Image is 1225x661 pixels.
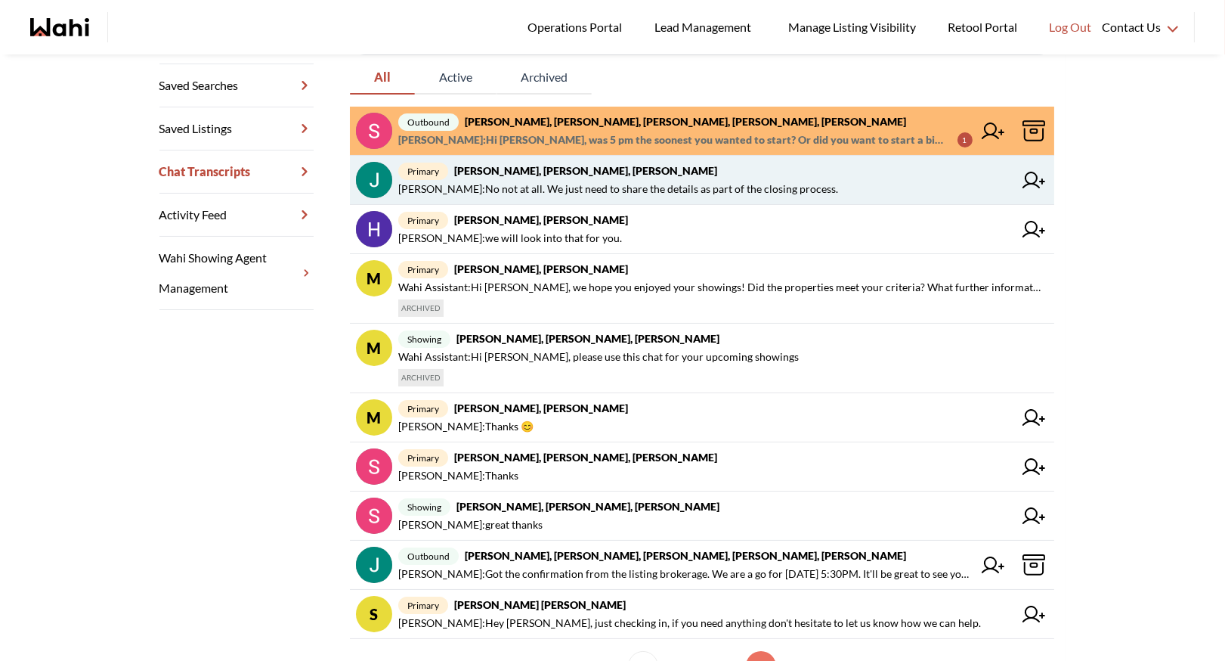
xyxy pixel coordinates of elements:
a: Mprimary[PERSON_NAME], [PERSON_NAME]Wahi Assistant:Hi [PERSON_NAME], we hope you enjoyed your sho... [350,254,1054,324]
span: Retool Portal [948,17,1022,37]
span: Lead Management [654,17,756,37]
span: primary [398,261,448,278]
span: primary [398,449,448,467]
a: primary[PERSON_NAME], [PERSON_NAME], [PERSON_NAME][PERSON_NAME]:Thanks [350,442,1054,492]
span: [PERSON_NAME] : Hi [PERSON_NAME], was 5 pm the soonest you wanted to start? Or did you want to st... [398,131,945,149]
span: showing [398,330,450,348]
a: Mprimary[PERSON_NAME], [PERSON_NAME][PERSON_NAME]:Thanks 😊 [350,393,1054,442]
img: chat avatar [356,211,392,247]
span: showing [398,498,450,516]
img: chat avatar [356,448,392,485]
strong: [PERSON_NAME] [PERSON_NAME] [454,598,626,611]
span: [PERSON_NAME] : Got the confirmation from the listing brokerage. We are a go for [DATE] 5:30PM. I... [398,565,973,583]
a: Mshowing[PERSON_NAME], [PERSON_NAME], [PERSON_NAME]Wahi Assistant:Hi [PERSON_NAME], please use th... [350,324,1054,393]
span: Wahi Assistant : Hi [PERSON_NAME], please use this chat for your upcoming showings [398,348,799,366]
a: outbound[PERSON_NAME], [PERSON_NAME], [PERSON_NAME], [PERSON_NAME], [PERSON_NAME][PERSON_NAME]:Hi... [350,107,1054,156]
strong: [PERSON_NAME], [PERSON_NAME], [PERSON_NAME] [456,332,719,345]
span: primary [398,163,448,180]
a: showing[PERSON_NAME], [PERSON_NAME], [PERSON_NAME][PERSON_NAME]:great thanks [350,492,1054,541]
span: Active [415,61,496,93]
button: Archived [496,61,592,95]
span: primary [398,400,448,417]
strong: [PERSON_NAME], [PERSON_NAME], [PERSON_NAME] [456,500,719,513]
a: Wahi homepage [30,18,89,36]
span: Manage Listing Visibility [784,17,920,37]
span: outbound [398,548,459,565]
span: [PERSON_NAME] : Thanks [398,467,518,485]
div: M [356,330,392,366]
span: primary [398,597,448,614]
span: [PERSON_NAME] : No not at all. We just need to share the details as part of the closing process. [398,180,838,198]
span: ARCHIVED [398,299,444,317]
span: primary [398,212,448,229]
strong: [PERSON_NAME], [PERSON_NAME] [454,262,628,275]
span: [PERSON_NAME] : Hey [PERSON_NAME], just checking in, if you need anything don't hesitate to let u... [398,614,981,632]
a: Wahi Showing Agent Management [159,237,314,310]
a: primary[PERSON_NAME], [PERSON_NAME], [PERSON_NAME][PERSON_NAME]:No not at all. We just need to sh... [350,156,1054,205]
span: Operations Portal [527,17,627,37]
span: Log Out [1049,17,1091,37]
span: All [350,61,415,93]
strong: [PERSON_NAME], [PERSON_NAME] [454,402,628,414]
button: All [350,61,415,95]
span: [PERSON_NAME] : Thanks 😊 [398,417,534,436]
a: Saved Searches [159,64,314,107]
img: chat avatar [356,113,392,149]
a: Chat Transcripts [159,151,314,194]
span: ARCHIVED [398,369,444,386]
img: chat avatar [356,162,392,198]
div: M [356,260,392,296]
span: outbound [398,113,459,131]
strong: [PERSON_NAME], [PERSON_NAME], [PERSON_NAME] [454,164,717,177]
a: Sprimary[PERSON_NAME] [PERSON_NAME][PERSON_NAME]:Hey [PERSON_NAME], just checking in, if you need... [350,590,1054,639]
div: 1 [957,132,973,147]
a: Saved Listings [159,107,314,151]
span: [PERSON_NAME] : we will look into that for you. [398,229,622,247]
img: chat avatar [356,498,392,534]
img: chat avatar [356,547,392,583]
span: Wahi Assistant : Hi [PERSON_NAME], we hope you enjoyed your showings! Did the properties meet you... [398,278,1042,296]
strong: [PERSON_NAME], [PERSON_NAME], [PERSON_NAME], [PERSON_NAME], [PERSON_NAME] [465,549,906,562]
div: M [356,399,392,436]
strong: [PERSON_NAME], [PERSON_NAME] [454,213,628,226]
span: [PERSON_NAME] : great thanks [398,516,543,534]
strong: [PERSON_NAME], [PERSON_NAME], [PERSON_NAME] [454,451,717,464]
button: Active [415,61,496,95]
strong: [PERSON_NAME], [PERSON_NAME], [PERSON_NAME], [PERSON_NAME], [PERSON_NAME] [465,115,906,128]
a: Activity Feed [159,194,314,237]
a: primary[PERSON_NAME], [PERSON_NAME][PERSON_NAME]:we will look into that for you. [350,205,1054,254]
a: outbound[PERSON_NAME], [PERSON_NAME], [PERSON_NAME], [PERSON_NAME], [PERSON_NAME][PERSON_NAME]:Go... [350,541,1054,590]
span: Archived [496,61,592,93]
div: S [356,596,392,632]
